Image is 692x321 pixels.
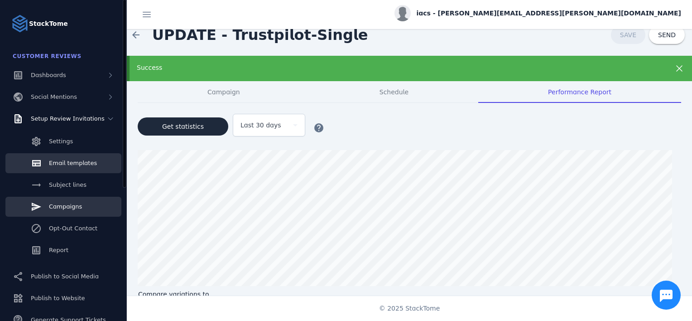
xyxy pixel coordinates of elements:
span: Publish to Website [31,295,85,302]
span: Social Mentions [31,93,77,100]
span: Get statistics [162,123,204,130]
span: Performance Report [548,89,611,95]
a: Subject lines [5,175,121,195]
span: Opt-Out Contact [49,225,97,232]
a: Email templates [5,153,121,173]
button: SEND [649,26,685,44]
img: profile.jpg [394,5,411,21]
a: Report [5,240,121,260]
button: Get statistics [138,117,228,136]
a: Publish to Social Media [5,267,121,287]
span: UPDATE - Trustpilot-Single [152,26,368,44]
span: Settings [49,138,73,145]
span: SEND [658,32,676,38]
a: Settings [5,131,121,151]
mat-label: Compare variations to [138,291,209,298]
a: Campaigns [5,197,121,217]
span: Email templates [49,160,97,166]
span: Publish to Social Media [31,273,99,280]
span: © 2025 StackTome [379,304,440,313]
div: Success [137,63,630,73]
a: Opt-Out Contact [5,219,121,238]
span: Subject lines [49,181,86,188]
span: Campaign [207,89,240,95]
span: Last 30 days [240,120,281,131]
img: Logo image [11,15,29,33]
button: iacs - [PERSON_NAME][EMAIL_ADDRESS][PERSON_NAME][DOMAIN_NAME] [394,5,681,21]
span: Customer Reviews [13,53,82,59]
span: Campaigns [49,203,82,210]
span: Setup Review Invitations [31,115,105,122]
span: Schedule [380,89,408,95]
strong: StackTome [29,19,68,29]
span: Report [49,247,68,253]
a: Publish to Website [5,288,121,308]
span: Dashboards [31,72,66,78]
span: iacs - [PERSON_NAME][EMAIL_ADDRESS][PERSON_NAME][DOMAIN_NAME] [416,9,681,18]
